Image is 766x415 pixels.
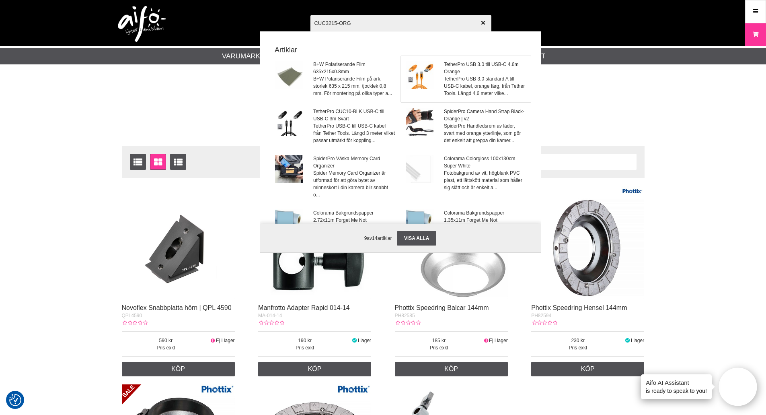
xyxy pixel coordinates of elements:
[118,6,166,42] img: logo.png
[406,209,434,237] img: co_053.jpg
[397,231,436,246] a: Visa alla
[222,51,270,62] a: Varumärken
[377,235,392,241] span: artiklar
[310,9,491,37] input: Sök produkter ...
[313,169,395,198] span: Spider Memory Card Organizer är utformad för att göra bytet av minneskort i din kamera blir snabb...
[270,103,400,149] a: TetherPro CUC10-BLK USB-C till USB-C 3m SvartTetherPro USB-C till USB-C kabel från Tether Tools. ...
[313,61,395,75] span: B+W Polariserande Film 635x215x0.8mm
[401,204,531,251] a: Colorama Bakgrundspapper 1.35x11m Forget Me NotColorama 1,35 x 11 m Forget Me Not, bakgrundspappe...
[401,103,531,149] a: SpiderPro Camera Hand Strap Black-Orange | v2SpiderPro Handledsrem av läder, svart med orange ytt...
[275,209,303,237] img: co_053.jpg
[444,108,526,122] span: SpiderPro Camera Hand Strap Black-Orange | v2
[9,393,21,407] button: Samtyckesinställningar
[444,122,526,144] span: SpiderPro Handledsrem av läder, svart med orange ytterlinje, som gör det enkelt att greppa din ka...
[406,155,434,183] img: cocg1309-colorgloss01.jpg
[275,61,303,89] img: bw_pol-film_rectangular.jpg
[313,75,395,97] span: B+W Polariserande Film på ark, storlek 635 x 215 mm, tjocklek 0,8 mm. För montering på olika type...
[401,150,531,204] a: Colorama Colorgloss 100x130cm Super WhiteFotobakgrund av vit, högblank PVC plast, ett lättskött m...
[313,108,395,122] span: TetherPro CUC10-BLK USB-C till USB-C 3m Svart
[401,56,531,102] a: TetherPro USB 3.0 till USB-C 4.6m OrangeTetherPro USB 3.0 standard A till USB-C kabel, orange fär...
[9,394,21,406] img: Revisit consent button
[444,209,526,224] span: Colorama Bakgrundspapper 1.35x11m Forget Me Not
[275,155,303,183] img: sg951-001.jpg
[275,108,303,136] img: tt-cuc15-blk-tetherpro.jpg
[444,61,526,75] span: TetherPro USB 3.0 till USB-C 4.6m Orange
[444,169,526,191] span: Fotobakgrund av vit, högblank PVC plast, ett lättskött material som håller sig slätt och är enkel...
[270,45,531,56] strong: Artiklar
[364,235,367,241] span: 9
[270,150,400,204] a: SpiderPro Väska Memory Card OrganizerSpider Memory Card Organizer är utformad för att göra bytet ...
[270,56,400,102] a: B+W Polariserande Film 635x215x0.8mmB+W Polariserande Film på ark, storlek 635 x 215 mm, tjocklek...
[444,155,526,169] span: Colorama Colorgloss 100x130cm Super White
[372,235,377,241] span: 14
[313,155,395,169] span: SpiderPro Väska Memory Card Organizer
[313,209,395,224] span: Colorama Bakgrundspapper 2.72x11m Forget Me Not
[444,75,526,97] span: TetherPro USB 3.0 standard A till USB-C kabel, orange färg, från Tether Tools. Längd 4,6 meter vi...
[406,61,434,89] img: tt-cuc3215-or-tetherpro-01.jpg
[367,235,372,241] span: av
[270,204,400,251] a: Colorama Bakgrundspapper 2.72x11m Forget Me NotColorama 2.72 x 11 m Forget Me Not, bakgrundspappe...
[313,122,395,144] span: TetherPro USB-C till USB-C kabel från Tether Tools. Längd 3 meter vilket passar utmärkt för koppl...
[406,108,434,136] img: sg968-001.jpg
